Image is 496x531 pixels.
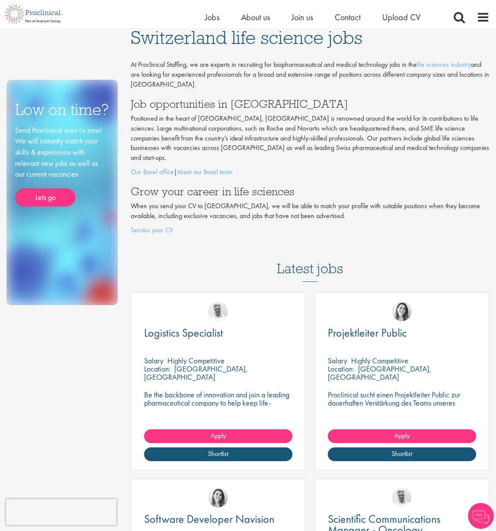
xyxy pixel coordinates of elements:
a: Software Developer Navision [144,514,292,525]
span: Location: [144,364,170,374]
span: Software Developer Navision [144,512,274,526]
span: Switzerland life science jobs [131,26,362,49]
div: Send Proclinical your cv now! We will instantly match your skills & experience with relevant new ... [15,125,109,206]
p: When you send your CV to [GEOGRAPHIC_DATA], we will be able to match your profile with suitable p... [131,201,490,221]
img: Nur Ergiydiren [392,302,411,321]
p: Positioned in the heart of [GEOGRAPHIC_DATA], [GEOGRAPHIC_DATA] is renowned around the world for ... [131,114,490,163]
p: Proclinical sucht einen Projektleiter Public zur dauerhaften Verstärkung des Teams unseres Kunden... [328,390,476,415]
h3: Low on time? [15,101,109,118]
a: Our Basel office [131,167,174,176]
a: Sendus your CV [131,225,173,234]
a: Apply [328,429,476,443]
span: Apply [210,431,226,440]
p: At Proclinical Staffing, we are experts in recruiting for biopharmaceutical and medical technolog... [131,60,490,90]
iframe: reCAPTCHA [6,499,116,525]
a: Shortlist [328,447,476,461]
img: Joshua Bye [392,488,411,507]
a: Join us [292,12,313,23]
span: Apply [394,431,410,440]
a: Lets go [15,188,75,206]
a: Logistics Specialist [144,328,292,338]
a: Apply [144,429,292,443]
span: Salary [144,356,163,365]
a: Meet our Basel team [177,167,232,176]
p: Be the backbone of innovation and join a leading pharmaceutical company to help keep life-changin... [144,390,292,415]
span: Logistics Specialist [144,325,223,340]
a: Contact [335,12,361,23]
a: Projektleiter Public [328,328,476,338]
span: Salary [328,356,347,365]
span: Projektleiter Public [328,325,407,340]
p: Highly Competitive [167,356,225,365]
img: Chatbot [468,503,494,529]
h3: Job opportunities in [GEOGRAPHIC_DATA] [131,98,490,109]
a: life sciences industry [417,60,471,69]
a: Upload CV [382,12,421,23]
h3: Grow your career in life sciences [131,186,490,197]
p: Highly Competitive [351,356,408,365]
a: About us [241,12,270,23]
a: Jobs [205,12,220,23]
span: Location: [328,364,354,374]
img: Nur Ergiydiren [208,488,228,507]
a: Shortlist [144,447,292,461]
img: Joshua Bye [208,302,228,321]
p: | [131,167,490,177]
h3: Latest jobs [277,240,343,282]
p: [GEOGRAPHIC_DATA], [GEOGRAPHIC_DATA] [328,364,431,382]
p: [GEOGRAPHIC_DATA], [GEOGRAPHIC_DATA] [144,364,248,382]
